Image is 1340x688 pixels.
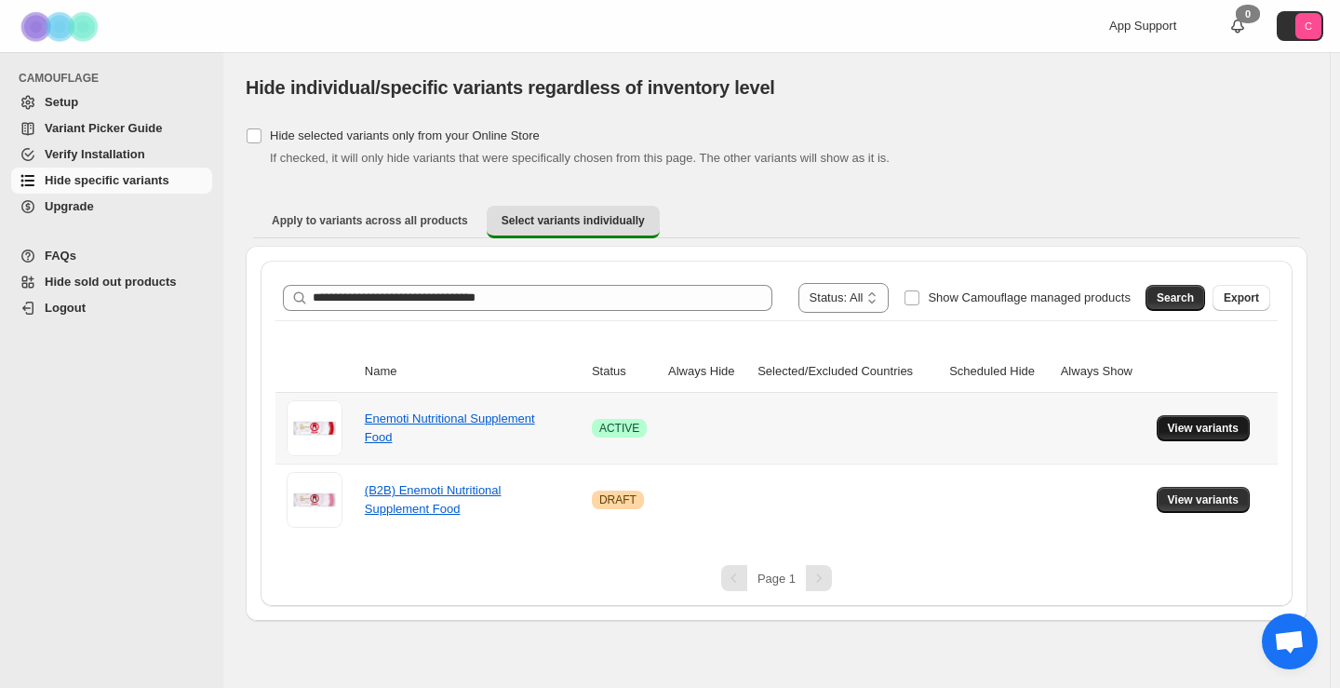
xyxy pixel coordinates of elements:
span: Hide selected variants only from your Online Store [270,128,540,142]
span: Hide individual/specific variants regardless of inventory level [246,77,775,98]
th: Status [586,351,663,393]
span: Setup [45,95,78,109]
span: ACTIVE [599,421,639,436]
span: Upgrade [45,199,94,213]
span: Select variants individually [502,213,645,228]
span: Search [1157,290,1194,305]
a: Variant Picker Guide [11,115,212,142]
span: View variants [1168,421,1239,436]
span: If checked, it will only hide variants that were specifically chosen from this page. The other va... [270,151,890,165]
span: Show Camouflage managed products [928,290,1131,304]
button: Apply to variants across all products [257,206,483,236]
th: Selected/Excluded Countries [752,351,944,393]
span: Apply to variants across all products [272,213,468,228]
span: CAMOUFLAGE [19,71,214,86]
a: Upgrade [11,194,212,220]
span: Hide sold out products [45,275,177,289]
span: Page 1 [757,572,796,586]
span: Logout [45,301,86,315]
span: Export [1224,290,1259,305]
span: FAQs [45,249,76,263]
a: (B2B) Enemoti Nutritional Supplement Food [365,483,502,516]
span: Verify Installation [45,147,145,161]
button: View variants [1157,415,1251,441]
button: Search [1146,285,1205,311]
th: Name [359,351,586,393]
a: 0 [1228,17,1247,35]
img: (B2B) Enemoti Nutritional Supplement Food [287,472,342,528]
img: Camouflage [15,1,108,52]
nav: Pagination [275,565,1278,591]
span: Variant Picker Guide [45,121,162,135]
a: Hide sold out products [11,269,212,295]
a: Logout [11,295,212,321]
text: C [1305,20,1312,32]
button: Select variants individually [487,206,660,238]
th: Always Show [1055,351,1151,393]
a: Enemoti Nutritional Supplement Food [365,411,535,444]
img: Enemoti Nutritional Supplement Food [287,400,342,456]
a: FAQs [11,243,212,269]
span: Hide specific variants [45,173,169,187]
button: Export [1213,285,1270,311]
button: View variants [1157,487,1251,513]
th: Scheduled Hide [944,351,1055,393]
div: Select variants individually [246,246,1307,621]
a: Verify Installation [11,142,212,168]
button: Avatar with initials C [1277,11,1323,41]
th: Always Hide [663,351,752,393]
a: Hide specific variants [11,168,212,194]
span: App Support [1109,19,1176,33]
span: DRAFT [599,492,636,507]
div: 0 [1236,5,1260,23]
span: Avatar with initials C [1295,13,1321,39]
span: View variants [1168,492,1239,507]
a: 打開聊天 [1262,614,1318,669]
a: Setup [11,89,212,115]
